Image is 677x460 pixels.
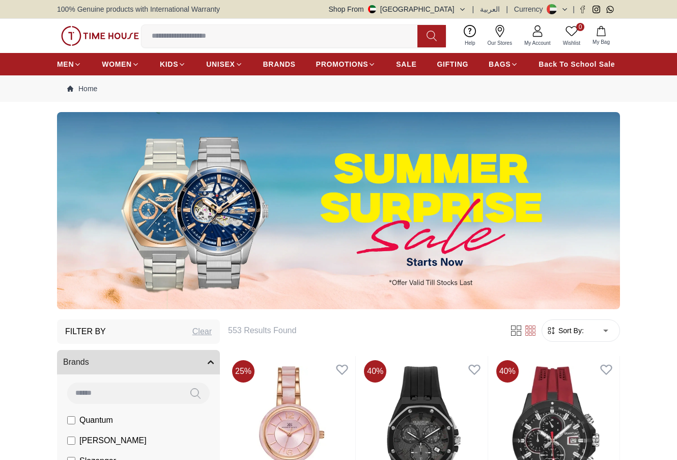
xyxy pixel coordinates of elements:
[316,55,376,73] a: PROMOTIONS
[576,23,584,31] span: 0
[206,55,242,73] a: UNISEX
[557,23,586,49] a: 0Wishlist
[228,324,497,337] h6: 553 Results Found
[489,59,511,69] span: BAGS
[263,59,296,69] span: BRANDS
[482,23,518,49] a: Our Stores
[573,4,575,14] span: |
[368,5,376,13] img: United Arab Emirates
[593,6,600,13] a: Instagram
[437,55,468,73] a: GIFTING
[559,39,584,47] span: Wishlist
[79,435,147,447] span: [PERSON_NAME]
[160,55,186,73] a: KIDS
[232,360,255,383] span: 25 %
[160,59,178,69] span: KIDS
[539,59,615,69] span: Back To School Sale
[489,55,518,73] a: BAGS
[65,326,106,338] h3: Filter By
[102,55,139,73] a: WOMEN
[57,350,220,374] button: Brands
[556,326,584,336] span: Sort By:
[63,356,89,368] span: Brands
[480,4,500,14] button: العربية
[329,4,466,14] button: Shop From[GEOGRAPHIC_DATA]
[79,414,113,426] span: Quantum
[316,59,369,69] span: PROMOTIONS
[57,59,74,69] span: MEN
[57,4,220,14] span: 100% Genuine products with International Warranty
[539,55,615,73] a: Back To School Sale
[67,84,97,94] a: Home
[506,4,508,14] span: |
[396,55,416,73] a: SALE
[57,55,81,73] a: MEN
[588,38,614,46] span: My Bag
[520,39,555,47] span: My Account
[192,326,212,338] div: Clear
[102,59,132,69] span: WOMEN
[496,360,519,383] span: 40 %
[67,416,75,424] input: Quantum
[514,4,547,14] div: Currency
[57,112,620,309] img: ...
[484,39,516,47] span: Our Stores
[206,59,235,69] span: UNISEX
[461,39,479,47] span: Help
[263,55,296,73] a: BRANDS
[586,24,616,48] button: My Bag
[472,4,474,14] span: |
[61,26,139,46] img: ...
[579,6,586,13] a: Facebook
[459,23,482,49] a: Help
[606,6,614,13] a: Whatsapp
[396,59,416,69] span: SALE
[546,326,584,336] button: Sort By:
[67,437,75,445] input: [PERSON_NAME]
[364,360,386,383] span: 40 %
[57,75,620,102] nav: Breadcrumb
[437,59,468,69] span: GIFTING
